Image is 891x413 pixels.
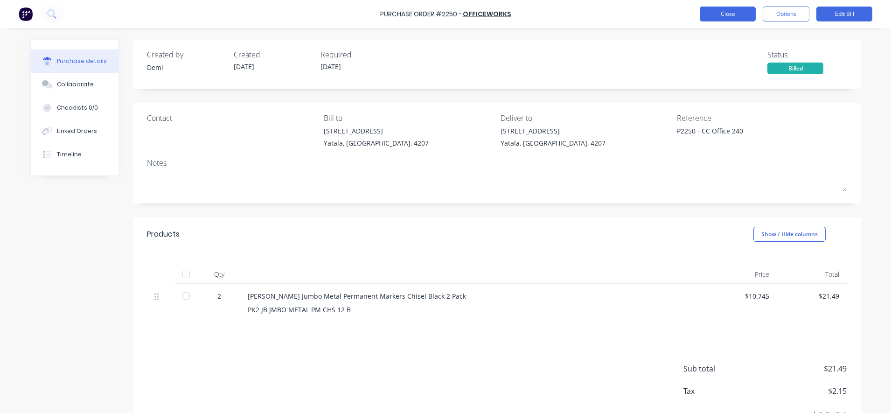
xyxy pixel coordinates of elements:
[147,112,317,124] div: Contact
[683,385,753,397] span: Tax
[31,119,118,143] button: Linked Orders
[463,9,511,19] a: Officeworks
[57,57,107,65] div: Purchase details
[753,227,826,242] button: Show / Hide columns
[501,112,670,124] div: Deliver to
[677,112,847,124] div: Reference
[147,157,847,168] div: Notes
[784,291,839,301] div: $21.49
[31,49,118,73] button: Purchase details
[753,363,847,374] span: $21.49
[753,385,847,397] span: $2.15
[763,7,809,21] button: Options
[816,7,872,21] button: Edit Bill
[31,143,118,166] button: Timeline
[19,7,33,21] img: Factory
[324,138,429,148] div: Yatala, [GEOGRAPHIC_DATA], 4207
[380,9,462,19] div: Purchase Order #2250 -
[57,127,97,135] div: Linked Orders
[147,49,226,60] div: Created by
[677,126,794,147] textarea: P2250 - CC Office 240
[147,63,226,72] div: Demi
[248,305,699,315] div: PK2 JB JMBO METAL PM CHS 12 B
[31,96,118,119] button: Checklists 0/0
[501,138,606,148] div: Yatala, [GEOGRAPHIC_DATA], 4207
[714,291,769,301] div: $10.745
[147,229,180,240] div: Products
[324,126,429,136] div: [STREET_ADDRESS]
[320,49,400,60] div: Required
[707,265,777,284] div: Price
[57,104,98,112] div: Checklists 0/0
[324,112,494,124] div: Bill to
[777,265,847,284] div: Total
[248,291,699,301] div: [PERSON_NAME] Jumbo Metal Permanent Markers Chisel Black 2 Pack
[767,49,847,60] div: Status
[57,80,94,89] div: Collaborate
[767,63,823,74] div: Billed
[700,7,756,21] button: Close
[234,49,313,60] div: Created
[683,363,753,374] span: Sub total
[198,265,240,284] div: Qty
[31,73,118,96] button: Collaborate
[501,126,606,136] div: [STREET_ADDRESS]
[57,150,82,159] div: Timeline
[206,291,233,301] div: 2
